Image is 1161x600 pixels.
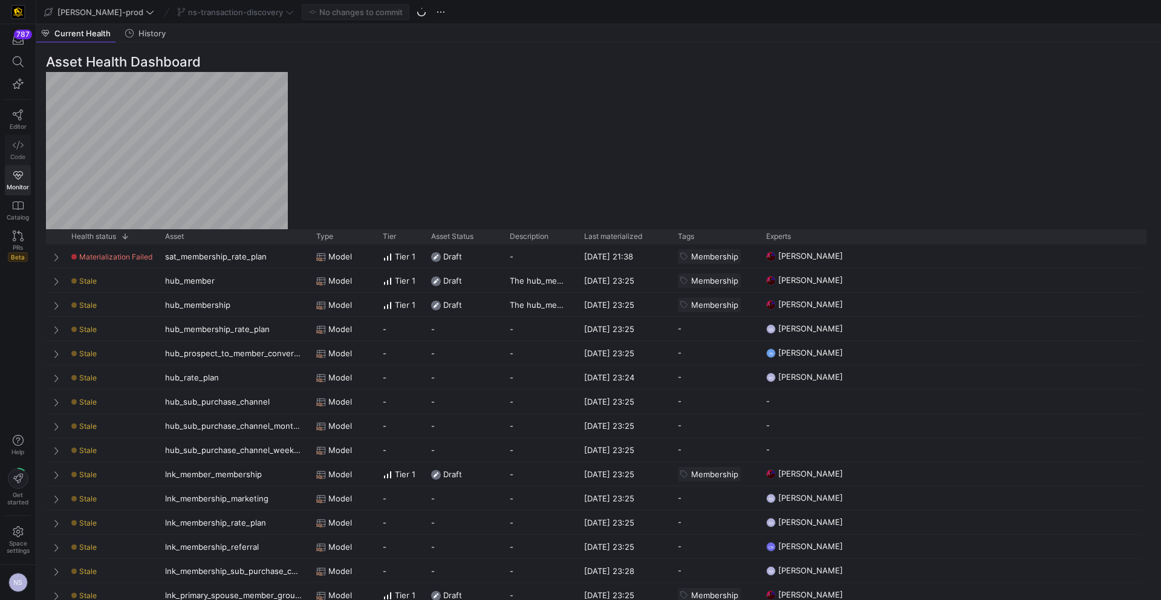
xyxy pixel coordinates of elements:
span: [PERSON_NAME] [778,244,843,268]
div: [DATE] 23:28 [577,559,671,582]
span: Editor [10,123,27,130]
img: https://storage.googleapis.com/y42-prod-data-exchange/images/ICWEDZt8PPNNsC1M8rtt1ADXuM1CLD3OveQ6... [766,300,776,310]
span: - [678,535,681,558]
div: The hub_membership table serves as a central repository for unique membership information. It inc... [502,293,577,316]
span: - [431,559,435,583]
span: Model [328,245,352,269]
button: [PERSON_NAME]-prod [41,4,157,20]
div: hub_rate_plan [158,365,309,389]
span: Stale [79,494,97,503]
a: Editor [5,105,31,135]
div: - [502,535,577,558]
span: - [678,317,681,341]
div: [DATE] 21:38 [577,244,671,268]
span: [PERSON_NAME] [778,341,843,365]
a: https://storage.googleapis.com/y42-prod-data-exchange/images/uAsz27BndGEK0hZWDFeOjoxA7jCwgK9jE472... [5,2,31,22]
span: Draft [443,269,462,293]
div: sat_membership_rate_plan [158,244,309,268]
div: - [502,510,577,534]
span: - [383,318,386,341]
div: hub_sub_purchase_channel_weekly_forecast [158,438,309,461]
span: [PERSON_NAME] [778,510,843,534]
span: Draft [443,245,462,269]
span: - [678,559,681,582]
div: 787 [14,30,32,39]
span: Tier [383,232,396,241]
span: Stale [79,446,97,455]
img: https://storage.googleapis.com/y42-prod-data-exchange/images/ICWEDZt8PPNNsC1M8rtt1ADXuM1CLD3OveQ6... [766,590,776,600]
span: - [766,390,770,413]
span: - [383,390,386,414]
span: Monitor [7,183,29,191]
span: [PERSON_NAME] [778,486,843,510]
div: hub_membership_rate_plan [158,317,309,341]
span: Materialization Failed [79,252,152,261]
button: NS [5,570,31,595]
span: Tier 1 [395,269,415,293]
span: Tier 1 [395,245,415,269]
img: Tier 1 - Critical [383,470,392,480]
div: - [502,438,577,461]
span: Model [328,463,352,486]
span: Tags [678,232,694,241]
span: Model [328,487,352,510]
div: NS [8,573,28,592]
a: Catalog [5,195,31,226]
img: Draft [431,276,441,286]
div: NS [766,324,776,334]
span: [PERSON_NAME]-prod [57,7,143,17]
span: [PERSON_NAME] [778,293,843,316]
span: Model [328,366,352,390]
a: Monitor [5,165,31,195]
img: https://storage.googleapis.com/y42-prod-data-exchange/images/uAsz27BndGEK0hZWDFeOjoxA7jCwgK9jE472... [12,6,24,18]
span: - [678,438,681,461]
span: - [431,390,435,414]
span: - [431,487,435,510]
div: - [502,341,577,365]
a: Code [5,135,31,165]
span: Stale [79,276,97,285]
span: - [383,366,386,390]
span: - [766,414,770,437]
span: Tier 1 [395,463,415,486]
span: Stale [79,567,97,576]
span: Model [328,559,352,583]
span: Beta [8,252,28,262]
span: Stale [79,397,97,406]
span: [PERSON_NAME] [778,462,843,486]
div: NS [766,494,776,503]
div: [DATE] 23:24 [577,365,671,389]
span: - [431,366,435,390]
div: [DATE] 23:25 [577,510,671,534]
img: https://storage.googleapis.com/y42-prod-data-exchange/images/ICWEDZt8PPNNsC1M8rtt1ADXuM1CLD3OveQ6... [766,252,776,261]
img: Tier 1 - Critical [383,252,392,262]
span: Help [10,448,25,455]
button: Getstarted [5,463,31,510]
span: PRs [13,244,23,251]
img: Tier 1 - Critical [383,276,392,286]
span: Asset Status [431,232,473,241]
button: Help [5,429,31,461]
img: https://storage.googleapis.com/y42-prod-data-exchange/images/ICWEDZt8PPNNsC1M8rtt1ADXuM1CLD3OveQ6... [766,469,776,479]
span: Draft [443,463,462,486]
div: [DATE] 23:25 [577,438,671,461]
span: Space settings [7,540,30,554]
span: Model [328,269,352,293]
span: - [431,439,435,462]
span: - [431,535,435,559]
h3: Asset Health Dashboard [46,52,1146,72]
span: - [431,511,435,535]
span: Last materialized [584,232,642,241]
span: - [383,342,386,365]
span: Description [510,232,548,241]
div: lnk_membership_rate_plan [158,510,309,534]
img: Draft [431,301,441,310]
span: - [431,342,435,365]
span: - [431,414,435,438]
button: 787 [5,29,31,51]
div: - [502,559,577,582]
span: - [678,365,681,389]
span: Stale [79,470,97,479]
div: [DATE] 23:25 [577,486,671,510]
div: [DATE] 23:25 [577,293,671,316]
